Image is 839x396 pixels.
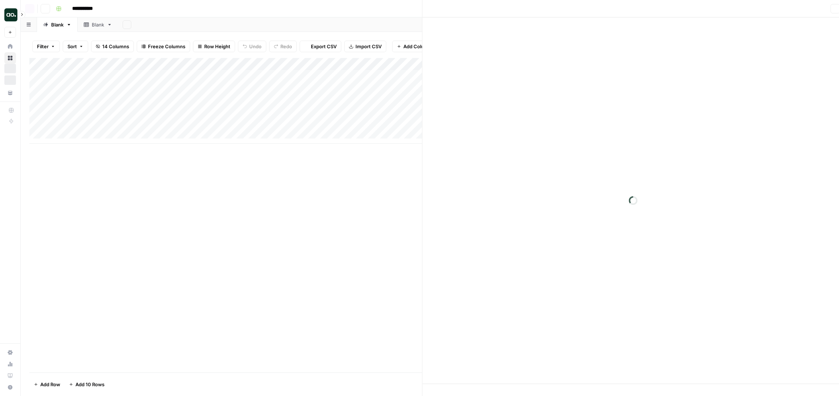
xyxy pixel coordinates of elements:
[355,43,382,50] span: Import CSV
[92,21,104,28] div: Blank
[249,43,262,50] span: Undo
[148,43,185,50] span: Freeze Columns
[238,41,266,52] button: Undo
[4,6,16,24] button: Workspace: AirOps Builders
[91,41,134,52] button: 14 Columns
[403,43,431,50] span: Add Column
[4,358,16,370] a: Usage
[4,52,16,64] a: Browse
[4,41,16,52] a: Home
[78,17,118,32] a: Blank
[51,21,63,28] div: Blank
[193,41,235,52] button: Row Height
[63,41,88,52] button: Sort
[65,379,109,390] button: Add 10 Rows
[29,379,65,390] button: Add Row
[300,41,341,52] button: Export CSV
[392,41,436,52] button: Add Column
[344,41,386,52] button: Import CSV
[4,347,16,358] a: Settings
[102,43,129,50] span: 14 Columns
[4,370,16,381] a: Learning Hub
[311,43,337,50] span: Export CSV
[204,43,230,50] span: Row Height
[37,43,49,50] span: Filter
[4,8,17,21] img: AirOps Builders Logo
[137,41,190,52] button: Freeze Columns
[75,381,104,388] span: Add 10 Rows
[32,41,60,52] button: Filter
[4,381,16,393] button: Help + Support
[269,41,297,52] button: Redo
[37,17,78,32] a: Blank
[67,43,77,50] span: Sort
[4,87,16,99] a: Your Data
[280,43,292,50] span: Redo
[40,381,60,388] span: Add Row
